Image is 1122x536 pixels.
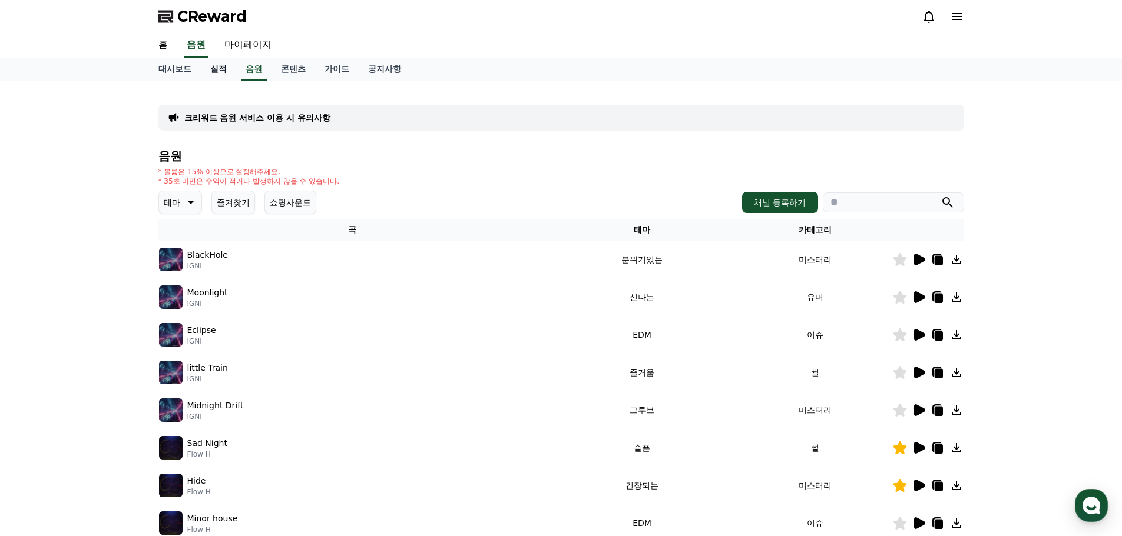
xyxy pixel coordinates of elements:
[546,467,737,504] td: 긴장되는
[152,373,226,402] a: 설정
[241,58,267,81] a: 음원
[738,219,892,241] th: 카테고리
[264,191,316,214] button: 쇼핑사운드
[149,58,201,81] a: 대시보드
[546,219,737,241] th: 테마
[159,285,183,309] img: music
[164,194,180,211] p: 테마
[187,437,227,450] p: Sad Night
[187,324,216,337] p: Eclipse
[738,316,892,354] td: 이슈
[184,33,208,58] a: 음원
[187,412,244,421] p: IGNI
[4,373,78,402] a: 홈
[738,241,892,278] td: 미스터리
[158,149,964,162] h4: 음원
[187,337,216,346] p: IGNI
[546,278,737,316] td: 신나는
[738,429,892,467] td: 썰
[159,248,183,271] img: music
[187,299,228,308] p: IGNI
[187,512,238,525] p: Minor house
[211,191,255,214] button: 즐겨찾기
[158,167,340,177] p: * 볼륨은 15% 이상으로 설정해주세요.
[159,323,183,347] img: music
[546,391,737,429] td: 그루브
[159,398,183,422] img: music
[159,511,183,535] img: music
[187,287,228,299] p: Moonlight
[187,249,228,261] p: BlackHole
[187,487,211,497] p: Flow H
[159,436,183,460] img: music
[187,475,206,487] p: Hide
[272,58,315,81] a: 콘텐츠
[149,33,177,58] a: 홈
[187,261,228,271] p: IGNI
[158,7,247,26] a: CReward
[546,354,737,391] td: 즐거움
[177,7,247,26] span: CReward
[546,429,737,467] td: 슬픈
[315,58,359,81] a: 가이드
[546,241,737,278] td: 분위기있는
[187,374,228,384] p: IGNI
[742,192,817,213] button: 채널 등록하기
[78,373,152,402] a: 대화
[215,33,281,58] a: 마이페이지
[184,112,330,124] a: 크리워드 음원 서비스 이용 시 유의사항
[738,391,892,429] td: 미스터리
[159,361,183,384] img: music
[187,362,228,374] p: little Train
[546,316,737,354] td: EDM
[187,399,244,412] p: Midnight Drift
[201,58,236,81] a: 실적
[359,58,411,81] a: 공지사항
[158,191,202,214] button: 테마
[187,525,238,534] p: Flow H
[158,219,547,241] th: 곡
[738,278,892,316] td: 유머
[37,391,44,400] span: 홈
[108,391,122,401] span: 대화
[159,474,183,497] img: music
[158,177,340,186] p: * 35초 미만은 수익이 적거나 발생하지 않을 수 있습니다.
[182,391,196,400] span: 설정
[738,354,892,391] td: 썰
[738,467,892,504] td: 미스터리
[187,450,227,459] p: Flow H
